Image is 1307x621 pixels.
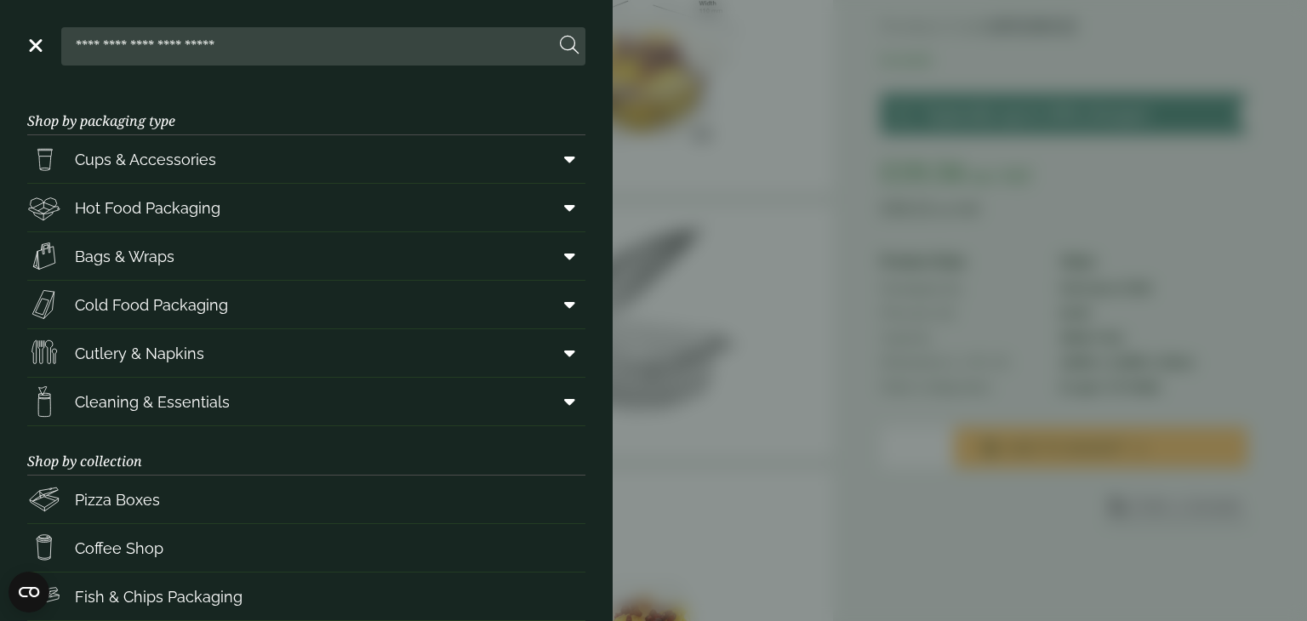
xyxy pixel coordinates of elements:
a: Hot Food Packaging [27,184,585,231]
a: Cups & Accessories [27,135,585,183]
span: Coffee Shop [75,537,163,560]
span: Cleaning & Essentials [75,390,230,413]
a: Cutlery & Napkins [27,329,585,377]
span: Cups & Accessories [75,148,216,171]
span: Cold Food Packaging [75,293,228,316]
img: HotDrink_paperCup.svg [27,531,61,565]
span: Cutlery & Napkins [75,342,204,365]
h3: Shop by collection [27,426,585,476]
img: Pizza_boxes.svg [27,482,61,516]
button: Open CMP widget [9,572,49,612]
a: Pizza Boxes [27,476,585,523]
span: Fish & Chips Packaging [75,585,243,608]
span: Hot Food Packaging [75,197,220,219]
a: Cleaning & Essentials [27,378,585,425]
h3: Shop by packaging type [27,86,585,135]
span: Bags & Wraps [75,245,174,268]
a: Bags & Wraps [27,232,585,280]
img: open-wipe.svg [27,385,61,419]
img: Paper_carriers.svg [27,239,61,273]
a: Coffee Shop [27,524,585,572]
img: PintNhalf_cup.svg [27,142,61,176]
a: Cold Food Packaging [27,281,585,328]
img: Sandwich_box.svg [27,288,61,322]
img: Deli_box.svg [27,191,61,225]
a: Fish & Chips Packaging [27,573,585,620]
img: Cutlery.svg [27,336,61,370]
span: Pizza Boxes [75,488,160,511]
